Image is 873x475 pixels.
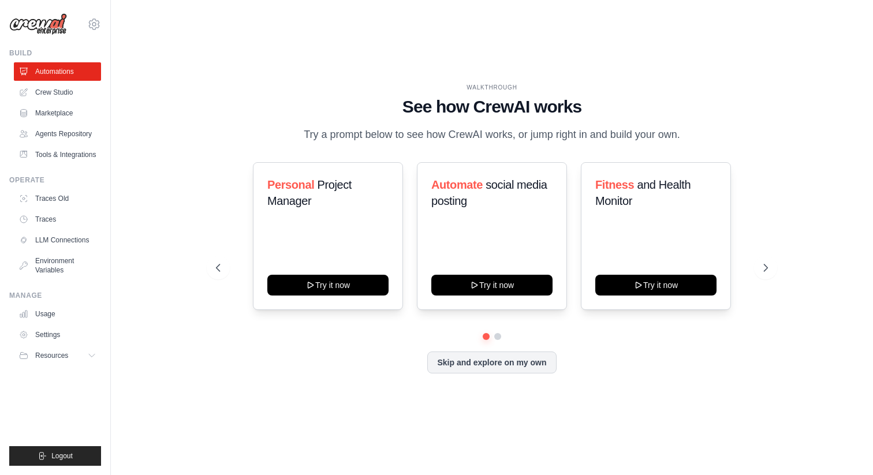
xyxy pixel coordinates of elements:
iframe: Chat Widget [815,420,873,475]
div: Build [9,48,101,58]
button: Resources [14,346,101,365]
span: Resources [35,351,68,360]
a: Tools & Integrations [14,145,101,164]
span: Automate [431,178,483,191]
a: Crew Studio [14,83,101,102]
span: social media posting [431,178,547,207]
a: Settings [14,326,101,344]
button: Try it now [431,275,553,296]
a: Traces Old [14,189,101,208]
a: Environment Variables [14,252,101,279]
a: Agents Repository [14,125,101,143]
button: Logout [9,446,101,466]
a: Marketplace [14,104,101,122]
a: LLM Connections [14,231,101,249]
button: Try it now [267,275,389,296]
a: Traces [14,210,101,229]
div: WALKTHROUGH [216,83,768,92]
span: and Health Monitor [595,178,691,207]
span: Personal [267,178,314,191]
div: Manage [9,291,101,300]
span: Logout [51,451,73,461]
a: Automations [14,62,101,81]
button: Skip and explore on my own [427,351,556,373]
h1: See how CrewAI works [216,96,768,117]
span: Project Manager [267,178,352,207]
img: Logo [9,13,67,35]
button: Try it now [595,275,717,296]
p: Try a prompt below to see how CrewAI works, or jump right in and build your own. [298,126,686,143]
div: Operate [9,175,101,185]
a: Usage [14,305,101,323]
span: Fitness [595,178,634,191]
